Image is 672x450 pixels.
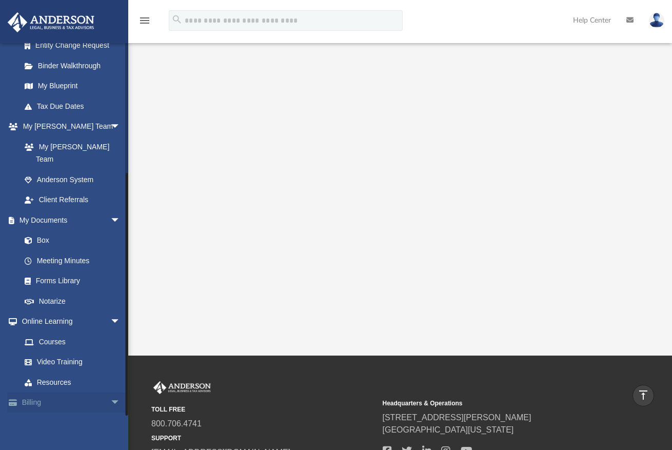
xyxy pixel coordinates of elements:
a: My [PERSON_NAME] Team [14,136,126,169]
a: Binder Walkthrough [14,55,136,76]
span: arrow_drop_down [110,393,131,414]
img: Anderson Advisors Platinum Portal [151,381,213,395]
a: Notarize [14,291,131,311]
a: Meeting Minutes [14,250,131,271]
i: search [171,14,183,25]
img: Anderson Advisors Platinum Portal [5,12,97,32]
i: menu [139,14,151,27]
a: 800.706.4741 [151,419,202,428]
span: arrow_drop_down [110,210,131,231]
i: vertical_align_top [637,389,649,401]
a: [STREET_ADDRESS][PERSON_NAME] [383,413,531,422]
a: My [PERSON_NAME] Teamarrow_drop_down [7,116,131,137]
a: menu [139,19,151,27]
a: My Blueprint [14,76,131,96]
a: [GEOGRAPHIC_DATA][US_STATE] [383,425,514,434]
a: Client Referrals [14,190,131,210]
span: arrow_drop_down [110,311,131,332]
small: TOLL FREE [151,405,375,414]
a: Box [14,230,126,251]
a: Online Learningarrow_drop_down [7,311,131,332]
a: My Documentsarrow_drop_down [7,210,131,230]
small: SUPPORT [151,434,375,443]
a: Anderson System [14,169,131,190]
a: Events Calendar [7,413,136,433]
a: vertical_align_top [633,385,654,406]
a: Tax Due Dates [14,96,136,116]
a: Billingarrow_drop_down [7,393,136,413]
a: Resources [14,372,131,393]
a: Video Training [14,352,126,373]
a: Courses [14,331,131,352]
img: User Pic [649,13,664,28]
a: Entity Change Request [14,35,136,56]
a: Forms Library [14,271,126,291]
small: Headquarters & Operations [383,399,607,408]
span: arrow_drop_down [110,116,131,138]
